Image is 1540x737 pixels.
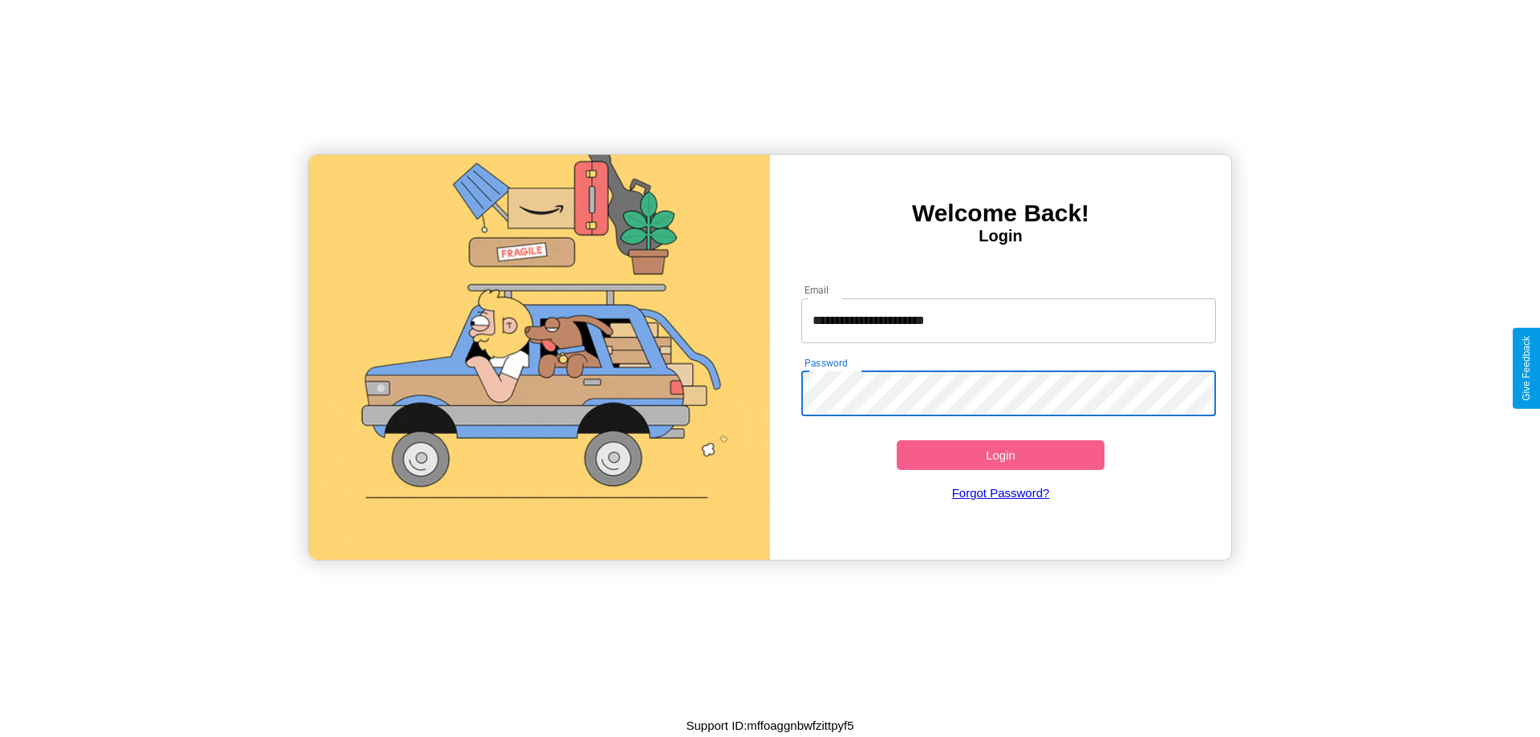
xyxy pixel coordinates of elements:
[1521,336,1532,401] div: Give Feedback
[804,356,847,370] label: Password
[804,283,829,297] label: Email
[309,155,770,560] img: gif
[793,470,1209,516] a: Forgot Password?
[770,227,1231,245] h4: Login
[897,440,1104,470] button: Login
[770,200,1231,227] h3: Welcome Back!
[686,715,853,736] p: Support ID: mffoaggnbwfzittpyf5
